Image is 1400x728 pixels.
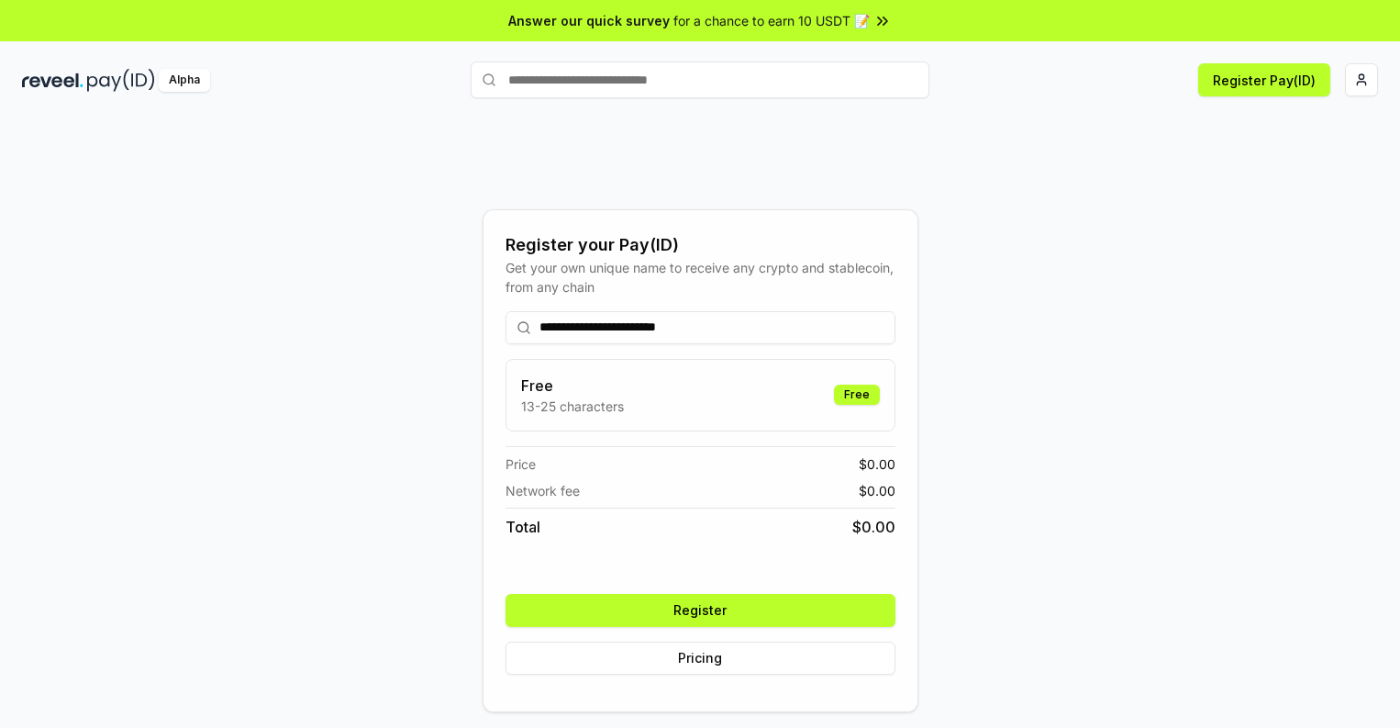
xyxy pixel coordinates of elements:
[506,594,895,627] button: Register
[506,454,536,474] span: Price
[506,516,540,538] span: Total
[506,232,895,258] div: Register your Pay(ID)
[1198,63,1330,96] button: Register Pay(ID)
[506,258,895,297] div: Get your own unique name to receive any crypto and stablecoin, from any chain
[506,642,895,675] button: Pricing
[859,481,895,500] span: $ 0.00
[508,11,670,30] span: Answer our quick survey
[506,481,580,500] span: Network fee
[834,385,880,405] div: Free
[673,11,870,30] span: for a chance to earn 10 USDT 📝
[159,69,210,92] div: Alpha
[521,397,624,416] p: 13-25 characters
[22,69,83,92] img: reveel_dark
[87,69,155,92] img: pay_id
[859,454,895,474] span: $ 0.00
[521,375,624,397] h3: Free
[852,516,895,538] span: $ 0.00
